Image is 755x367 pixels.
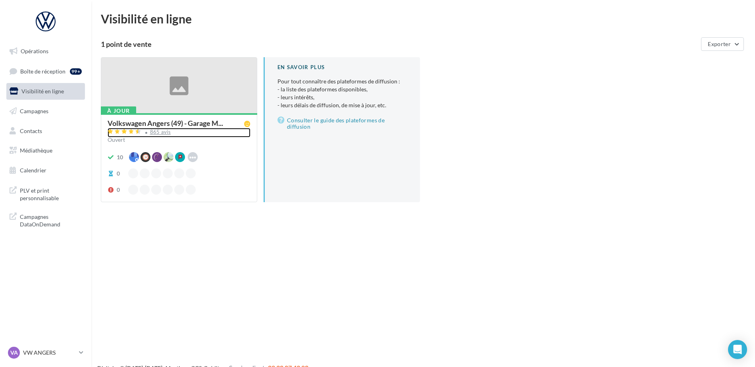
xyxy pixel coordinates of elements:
[708,41,731,47] span: Exporter
[701,37,744,51] button: Exporter
[20,147,52,154] span: Médiathèque
[277,64,407,71] div: En savoir plus
[277,85,407,93] li: - la liste des plateformes disponibles,
[70,68,82,75] div: 99+
[277,77,407,109] p: Pour tout connaître des plateformes de diffusion :
[21,48,48,54] span: Opérations
[5,83,87,100] a: Visibilité en ligne
[20,185,82,202] span: PLV et print personnalisable
[20,108,48,114] span: Campagnes
[5,43,87,60] a: Opérations
[5,142,87,159] a: Médiathèque
[20,167,46,174] span: Calendrier
[101,13,745,25] div: Visibilité en ligne
[5,208,87,232] a: Campagnes DataOnDemand
[277,101,407,109] li: - leurs délais de diffusion, de mise à jour, etc.
[108,136,125,143] span: Ouvert
[277,116,407,131] a: Consulter le guide des plateformes de diffusion
[10,349,18,357] span: VA
[117,153,123,161] div: 10
[108,120,223,127] span: Volkswagen Angers (49) - Garage M...
[277,93,407,101] li: - leurs intérêts,
[117,170,120,178] div: 0
[101,41,698,48] div: 1 point de vente
[117,186,120,194] div: 0
[101,106,136,115] div: À jour
[20,127,42,134] span: Contacts
[20,68,65,74] span: Boîte de réception
[108,128,250,137] a: 865 avis
[5,182,87,205] a: PLV et print personnalisable
[5,162,87,179] a: Calendrier
[150,129,171,135] div: 865 avis
[23,349,76,357] p: VW ANGERS
[5,123,87,139] a: Contacts
[6,345,85,360] a: VA VW ANGERS
[5,63,87,80] a: Boîte de réception99+
[21,88,64,95] span: Visibilité en ligne
[5,103,87,120] a: Campagnes
[20,211,82,228] span: Campagnes DataOnDemand
[728,340,747,359] div: Open Intercom Messenger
